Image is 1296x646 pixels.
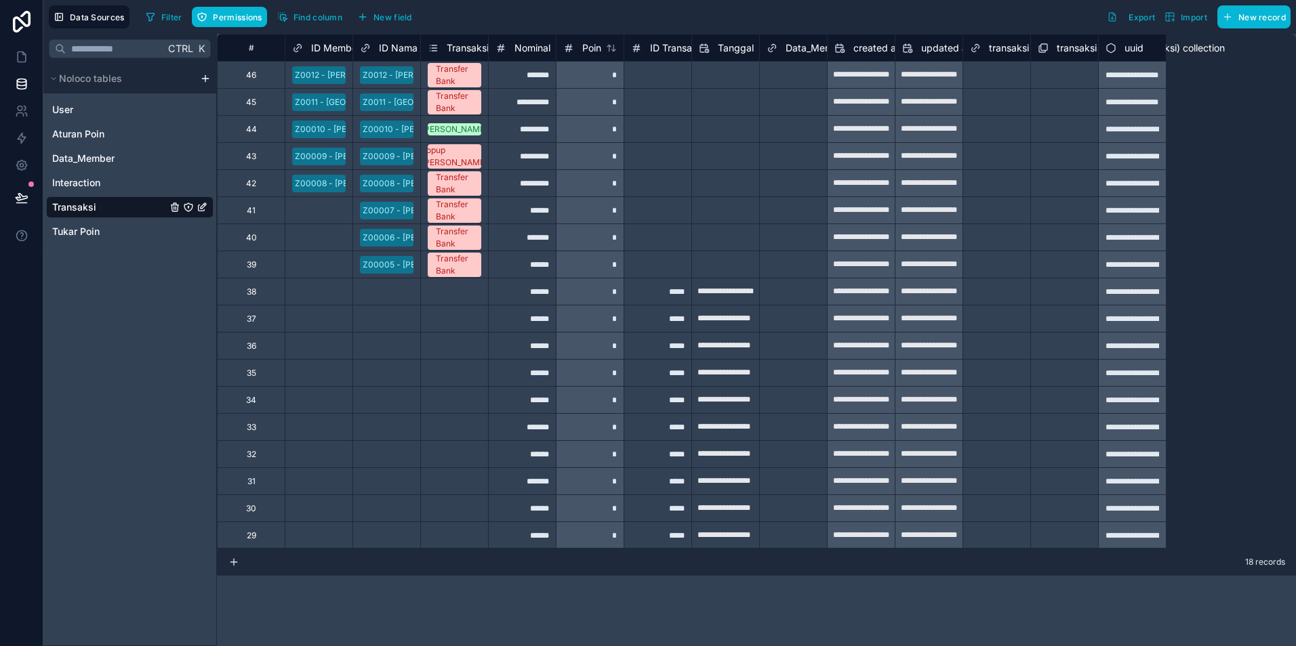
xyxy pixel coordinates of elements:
span: Find column [293,12,342,22]
div: 39 [247,259,256,270]
div: # [228,43,275,53]
div: Transfer Bank [436,225,473,250]
div: Transfer Bank [436,63,473,87]
div: Z00006 - [PERSON_NAME] [363,232,468,244]
div: Transfer Bank [436,171,473,196]
span: Nominal [514,41,550,55]
div: 36 [247,341,256,351]
div: 34 [246,395,256,406]
span: Tanggal [718,41,754,55]
span: Permissions [213,12,262,22]
div: Transfer Bank [436,90,473,114]
span: ID Nama [379,41,418,55]
div: 32 [247,449,256,460]
div: Z0011 - [GEOGRAPHIC_DATA] [295,96,409,108]
button: New record [1217,5,1291,28]
div: Z00008 - [PERSON_NAME] [295,177,401,190]
span: ID Transaksi [650,41,704,55]
div: Topup [PERSON_NAME] [422,144,487,169]
button: Export [1102,5,1160,28]
div: Z0012 - [PERSON_NAME] [295,69,393,81]
div: Z00007 - [PERSON_NAME] [363,204,468,217]
button: Filter [140,7,187,27]
div: 43 [246,151,256,162]
div: Z0012 - [PERSON_NAME] [363,69,461,81]
button: Import [1160,5,1212,28]
div: Z00008 - [PERSON_NAME] [363,177,468,190]
span: updated at [921,41,971,55]
div: 38 [247,286,256,297]
span: Data Sources [70,12,125,22]
span: K [197,44,206,53]
div: Z00005 - [PERSON_NAME] [363,259,468,271]
div: Transfer Bank [436,253,473,277]
span: Ctrl [167,40,195,57]
div: Transfer Bank [436,198,473,223]
button: Permissions [192,7,266,27]
span: uuid [1125,41,1143,55]
div: 35 [247,368,256,379]
button: Data Sources [49,5,129,28]
div: 44 [246,124,257,135]
span: Poin [582,41,601,55]
div: Z00009 - [PERSON_NAME] [295,150,401,163]
div: 30 [246,503,256,514]
button: New field [352,7,417,27]
span: transaksi (from id transaksi) collection [1057,41,1225,55]
div: Z00010 - [PERSON_NAME] [363,123,467,135]
span: New field [373,12,412,22]
button: Find column [272,7,347,27]
div: 29 [247,530,256,541]
a: Permissions [192,7,272,27]
div: 37 [247,314,256,324]
div: Z00009 - [PERSON_NAME] [363,150,468,163]
a: New record [1212,5,1291,28]
span: New record [1238,12,1286,22]
div: 42 [246,178,256,189]
div: 45 [246,97,256,108]
span: Export [1129,12,1155,22]
div: Z0011 - [GEOGRAPHIC_DATA] [363,96,477,108]
span: ID Member [311,41,361,55]
div: 33 [247,422,256,433]
div: 46 [246,70,256,81]
div: Z00010 - [PERSON_NAME] [295,123,399,135]
div: 40 [246,232,257,243]
span: Import [1181,12,1207,22]
span: Transaksi [447,41,489,55]
span: 18 records [1245,557,1285,567]
span: Data_Member [786,41,848,55]
span: created at [853,41,899,55]
div: 31 [247,476,256,487]
span: Filter [161,12,182,22]
div: [PERSON_NAME] [422,123,487,135]
div: 41 [247,205,256,216]
span: transaksi ke total poin [989,41,1087,55]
